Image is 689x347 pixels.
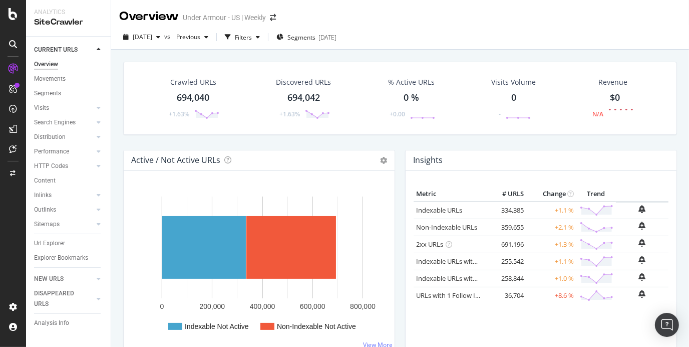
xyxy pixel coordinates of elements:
[34,45,94,55] a: CURRENT URLS
[34,288,85,309] div: DISAPPEARED URLS
[486,202,526,219] td: 334,385
[592,110,603,118] div: N/A
[486,287,526,304] td: 36,704
[133,33,152,41] span: 2025 Oct. 9th
[34,88,61,99] div: Segments
[169,110,189,118] div: +1.63%
[499,110,501,118] div: -
[287,33,315,42] span: Segments
[639,273,646,281] div: bell-plus
[526,270,576,287] td: +1.0 %
[34,117,94,128] a: Search Engines
[34,103,94,113] a: Visits
[526,287,576,304] td: +8.6 %
[34,17,103,28] div: SiteCrawler
[172,33,200,41] span: Previous
[34,146,94,157] a: Performance
[526,253,576,270] td: +1.1 %
[34,253,104,263] a: Explorer Bookmarks
[34,59,58,70] div: Overview
[34,318,69,328] div: Analysis Info
[34,88,104,99] a: Segments
[416,223,477,232] a: Non-Indexable URLs
[270,14,276,21] div: arrow-right-arrow-left
[34,253,88,263] div: Explorer Bookmarks
[172,29,212,45] button: Previous
[486,187,526,202] th: # URLS
[639,222,646,230] div: bell-plus
[34,205,94,215] a: Outlinks
[639,256,646,264] div: bell-plus
[119,8,179,25] div: Overview
[277,322,356,330] text: Non-Indexable Not Active
[300,302,325,310] text: 600,000
[388,77,435,87] div: % Active URLs
[132,187,383,343] svg: A chart.
[250,302,275,310] text: 400,000
[416,291,490,300] a: URLs with 1 Follow Inlink
[416,240,443,249] a: 2xx URLs
[639,290,646,298] div: bell-plus
[131,153,220,167] h4: Active / Not Active URLs
[34,274,94,284] a: NEW URLS
[276,77,331,87] div: Discovered URLs
[34,132,94,142] a: Distribution
[655,313,679,337] div: Open Intercom Messenger
[34,176,104,186] a: Content
[526,236,576,253] td: +1.3 %
[639,205,646,213] div: bell-plus
[34,59,104,70] a: Overview
[34,274,64,284] div: NEW URLS
[416,257,500,266] a: Indexable URLs with Bad H1
[34,161,68,171] div: HTTP Codes
[380,157,387,164] i: Options
[486,270,526,287] td: 258,844
[34,318,104,328] a: Analysis Info
[199,302,225,310] text: 200,000
[34,132,66,142] div: Distribution
[164,32,172,41] span: vs
[287,91,320,104] div: 694,042
[486,253,526,270] td: 255,542
[34,117,76,128] div: Search Engines
[486,236,526,253] td: 691,196
[576,187,616,202] th: Trend
[390,110,405,118] div: +0.00
[34,8,103,17] div: Analytics
[318,33,336,42] div: [DATE]
[414,187,486,202] th: Metric
[34,161,94,171] a: HTTP Codes
[34,176,56,186] div: Content
[34,219,60,230] div: Sitemaps
[34,238,65,249] div: Url Explorer
[526,219,576,236] td: +2.1 %
[34,146,69,157] div: Performance
[185,322,249,330] text: Indexable Not Active
[413,153,443,167] h4: Insights
[235,33,252,42] div: Filters
[526,202,576,219] td: +1.1 %
[526,187,576,202] th: Change
[486,219,526,236] td: 359,655
[34,190,52,201] div: Inlinks
[34,74,66,84] div: Movements
[598,77,627,87] span: Revenue
[416,274,525,283] a: Indexable URLs with Bad Description
[34,238,104,249] a: Url Explorer
[416,206,462,215] a: Indexable URLs
[610,91,620,103] span: $0
[491,77,536,87] div: Visits Volume
[221,29,264,45] button: Filters
[272,29,340,45] button: Segments[DATE]
[639,239,646,247] div: bell-plus
[170,77,216,87] div: Crawled URLs
[34,74,104,84] a: Movements
[160,302,164,310] text: 0
[177,91,209,104] div: 694,040
[404,91,419,104] div: 0 %
[279,110,300,118] div: +1.63%
[34,103,49,113] div: Visits
[183,13,266,23] div: Under Armour - US | Weekly
[34,219,94,230] a: Sitemaps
